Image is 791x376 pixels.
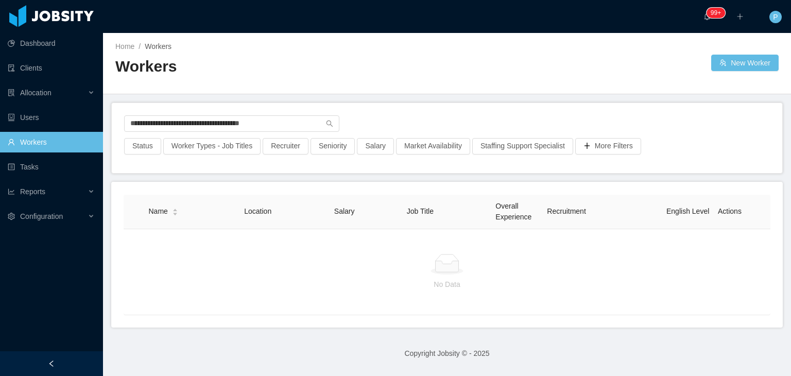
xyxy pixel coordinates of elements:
span: Name [149,206,168,217]
span: Overall Experience [495,202,531,221]
button: Salary [357,138,394,155]
button: Status [124,138,161,155]
span: Recruitment [547,207,586,215]
i: icon: bell [703,13,711,20]
a: icon: profileTasks [8,157,95,177]
span: Actions [718,207,742,215]
i: icon: setting [8,213,15,220]
button: Seniority [311,138,355,155]
span: Salary [334,207,355,215]
i: icon: solution [8,89,15,96]
span: / [139,42,141,50]
i: icon: caret-down [172,211,178,214]
div: Sort [172,207,178,214]
footer: Copyright Jobsity © - 2025 [103,336,791,371]
i: icon: caret-up [172,208,178,211]
span: Workers [145,42,171,50]
span: Location [244,207,271,215]
span: Reports [20,187,45,196]
span: Allocation [20,89,51,97]
h2: Workers [115,56,447,77]
span: Job Title [407,207,434,215]
button: Staffing Support Specialist [472,138,573,155]
button: Recruiter [263,138,308,155]
p: No Data [132,279,762,290]
button: icon: plusMore Filters [575,138,641,155]
a: Home [115,42,134,50]
button: icon: usergroup-addNew Worker [711,55,779,71]
a: icon: auditClients [8,58,95,78]
span: P [773,11,778,23]
span: English Level [666,207,709,215]
i: icon: plus [736,13,744,20]
i: icon: search [326,120,333,127]
button: Market Availability [396,138,470,155]
a: icon: userWorkers [8,132,95,152]
a: icon: robotUsers [8,107,95,128]
span: Configuration [20,212,63,220]
button: Worker Types - Job Titles [163,138,261,155]
a: icon: pie-chartDashboard [8,33,95,54]
sup: 1708 [707,8,725,18]
i: icon: line-chart [8,188,15,195]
